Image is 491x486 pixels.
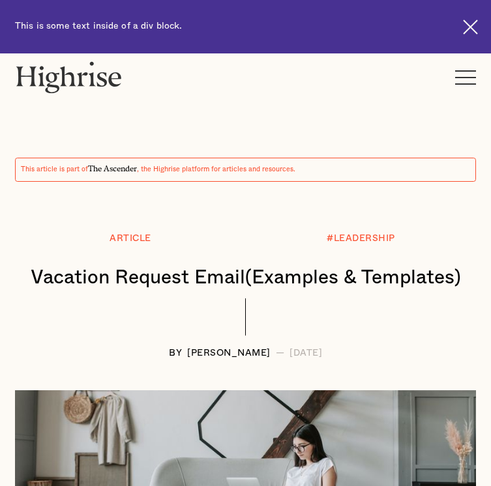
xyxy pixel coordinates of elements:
img: Highrise logo [15,61,123,93]
div: Article [110,234,151,244]
div: #LEADERSHIP [327,234,395,244]
div: [DATE] [290,349,322,358]
div: BY [169,349,182,358]
span: This article is part of [21,166,88,173]
img: Cross icon [463,20,478,35]
h1: Vacation Request Email(Examples & Templates) [28,267,463,289]
div: [PERSON_NAME] [187,349,271,358]
div: — [276,349,285,358]
span: , the Highrise platform for articles and resources. [137,166,295,173]
span: The Ascender [88,162,137,171]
